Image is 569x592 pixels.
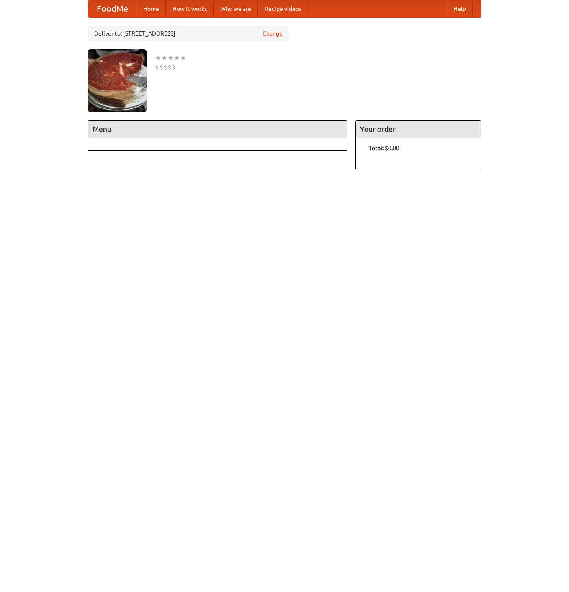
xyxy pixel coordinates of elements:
li: $ [155,63,159,72]
a: Home [136,0,166,17]
li: $ [167,63,172,72]
h4: Menu [88,121,347,138]
a: Recipe videos [258,0,308,17]
li: ★ [155,54,161,63]
a: Change [263,29,283,38]
img: angular.jpg [88,49,147,112]
a: How it works [166,0,214,17]
li: ★ [180,54,186,63]
li: $ [172,63,176,72]
a: Who we are [214,0,258,17]
li: ★ [174,54,180,63]
b: Total: $0.00 [368,145,399,151]
a: Help [447,0,473,17]
h4: Your order [356,121,481,138]
li: $ [163,63,167,72]
a: FoodMe [88,0,136,17]
li: ★ [161,54,167,63]
li: $ [159,63,163,72]
div: Deliver to: [STREET_ADDRESS] [88,26,289,41]
li: ★ [167,54,174,63]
